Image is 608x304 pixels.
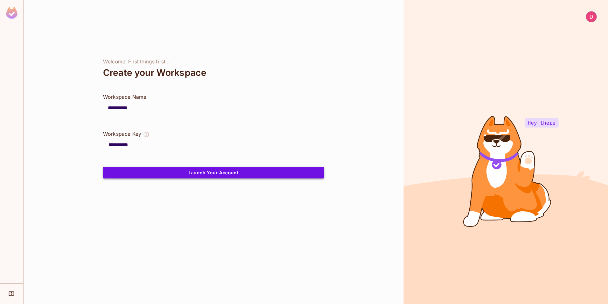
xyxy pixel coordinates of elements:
div: Welcome! First things first... [103,59,324,65]
img: SReyMgAAAABJRU5ErkJggg== [6,7,17,19]
button: The Workspace Key is unique, and serves as the identifier of your workspace. [143,130,149,139]
img: Daniel B [586,11,597,22]
div: Create your Workspace [103,65,324,80]
div: Help & Updates [4,287,19,300]
button: Launch Your Account [103,167,324,178]
div: Workspace Name [103,93,324,101]
div: Workspace Key [103,130,141,138]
